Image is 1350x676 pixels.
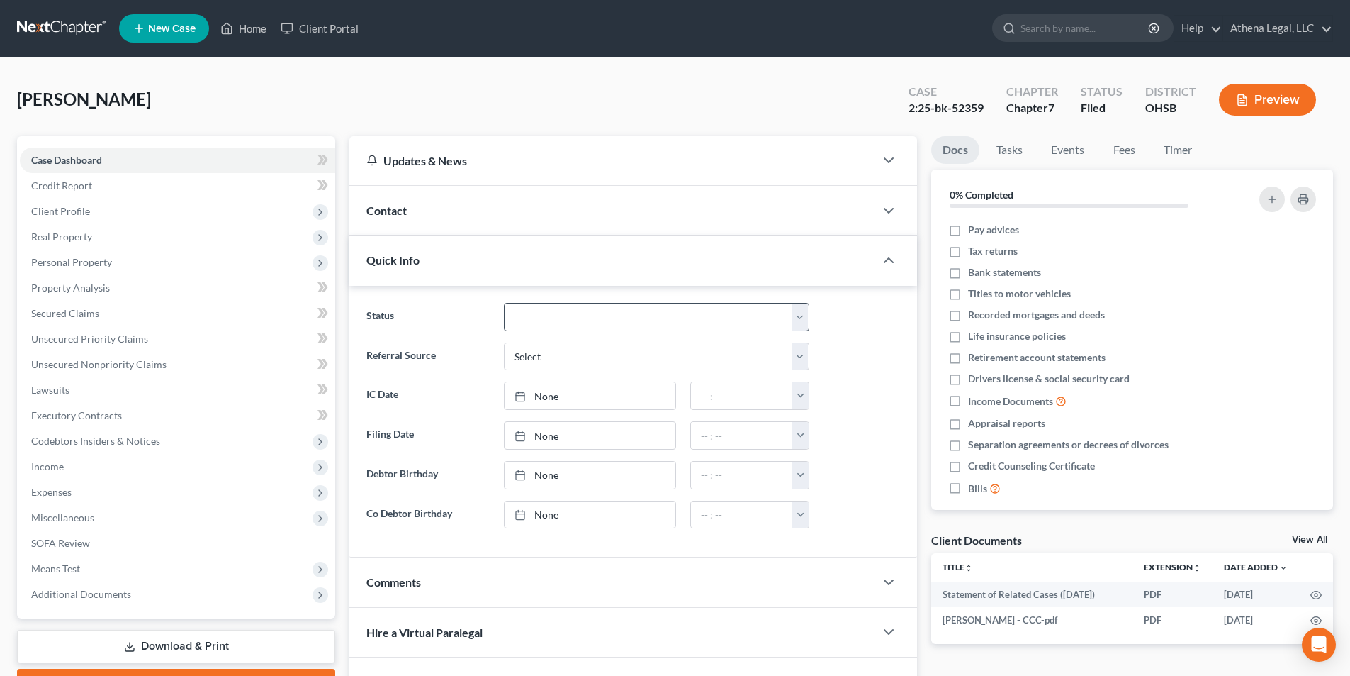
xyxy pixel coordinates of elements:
[366,626,483,639] span: Hire a Virtual Paralegal
[1048,101,1054,114] span: 7
[359,461,496,489] label: Debtor Birthday
[148,23,196,34] span: New Case
[931,582,1132,607] td: Statement of Related Cases ([DATE])
[1219,84,1316,116] button: Preview
[691,502,793,528] input: -- : --
[968,244,1018,258] span: Tax returns
[691,462,793,489] input: -- : --
[1193,564,1201,572] i: unfold_more
[31,307,99,319] span: Secured Claims
[1213,582,1299,607] td: [DATE]
[359,303,496,331] label: Status
[20,352,335,377] a: Unsecured Nonpriority Claims
[366,153,857,168] div: Updates & News
[505,382,675,409] a: None
[1040,136,1096,164] a: Events
[1006,84,1058,100] div: Chapter
[968,459,1095,473] span: Credit Counseling Certificate
[1132,582,1213,607] td: PDF
[505,462,675,489] a: None
[1224,562,1288,572] a: Date Added expand_more
[31,205,90,217] span: Client Profile
[359,501,496,529] label: Co Debtor Birthday
[1213,607,1299,633] td: [DATE]
[968,308,1105,322] span: Recorded mortgages and deeds
[31,486,72,498] span: Expenses
[968,329,1066,343] span: Life insurance policies
[20,173,335,199] a: Credit Report
[31,409,122,421] span: Executory Contracts
[31,511,94,523] span: Miscellaneous
[359,382,496,410] label: IC Date
[931,136,979,164] a: Docs
[1144,562,1201,572] a: Extensionunfold_more
[968,394,1053,409] span: Income Documents
[366,575,421,589] span: Comments
[20,531,335,556] a: SOFA Review
[691,422,793,449] input: -- : --
[1081,100,1123,116] div: Filed
[505,502,675,528] a: None
[968,287,1071,301] span: Titles to motor vehicles
[968,265,1041,279] span: Bank statements
[31,384,69,396] span: Lawsuits
[1292,535,1327,545] a: View All
[359,343,496,371] label: Referral Source
[909,84,984,100] div: Case
[31,256,112,268] span: Personal Property
[968,416,1045,431] span: Appraisal reports
[213,16,274,41] a: Home
[31,460,64,472] span: Income
[1145,100,1196,116] div: OHSB
[1145,84,1196,100] div: District
[359,421,496,450] label: Filing Date
[505,422,675,449] a: None
[964,564,973,572] i: unfold_more
[31,179,92,192] span: Credit Report
[366,253,420,267] span: Quick Info
[31,435,160,447] span: Codebtors Insiders & Notices
[20,148,335,173] a: Case Dashboard
[31,537,90,549] span: SOFA Review
[20,377,335,403] a: Lawsuits
[17,630,335,663] a: Download & Print
[1279,564,1288,572] i: expand_more
[691,382,793,409] input: -- : --
[968,438,1169,452] span: Separation agreements or decrees of divorces
[20,301,335,326] a: Secured Claims
[366,204,407,217] span: Contact
[31,333,148,345] span: Unsecured Priority Claims
[31,563,80,575] span: Means Test
[931,533,1022,548] div: Client Documents
[968,482,987,496] span: Bills
[20,403,335,428] a: Executory Contracts
[17,89,151,109] span: [PERSON_NAME]
[968,372,1130,386] span: Drivers license & social security card
[1020,15,1150,41] input: Search by name...
[1152,136,1203,164] a: Timer
[950,189,1013,201] strong: 0% Completed
[1006,100,1058,116] div: Chapter
[943,562,973,572] a: Titleunfold_more
[31,154,102,166] span: Case Dashboard
[31,231,92,243] span: Real Property
[31,282,110,294] span: Property Analysis
[985,136,1034,164] a: Tasks
[20,275,335,301] a: Property Analysis
[1132,607,1213,633] td: PDF
[20,326,335,352] a: Unsecured Priority Claims
[1302,628,1336,662] div: Open Intercom Messenger
[931,607,1132,633] td: [PERSON_NAME] - CCC-pdf
[1174,16,1222,41] a: Help
[909,100,984,116] div: 2:25-bk-52359
[31,358,167,370] span: Unsecured Nonpriority Claims
[968,350,1106,365] span: Retirement account statements
[1101,136,1147,164] a: Fees
[31,588,131,600] span: Additional Documents
[1081,84,1123,100] div: Status
[1223,16,1332,41] a: Athena Legal, LLC
[968,223,1019,237] span: Pay advices
[274,16,366,41] a: Client Portal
